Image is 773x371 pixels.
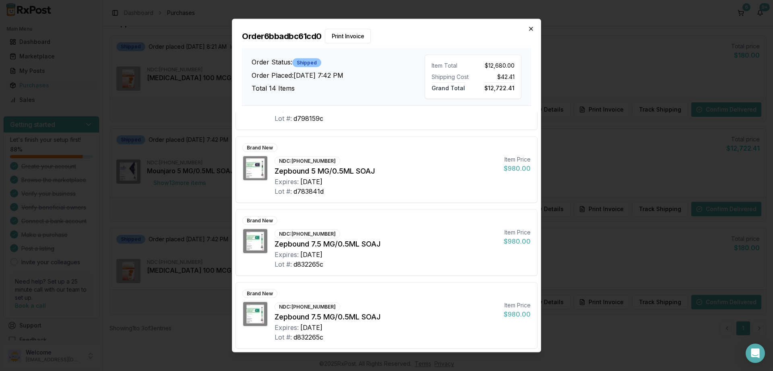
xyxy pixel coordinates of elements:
[484,82,515,91] span: $12,722.41
[476,61,515,69] div: $12,680.00
[293,332,323,342] div: d832265c
[476,73,515,81] div: $42.41
[252,57,425,67] h3: Order Status:
[293,259,323,269] div: d832265c
[275,229,340,238] div: NDC: [PHONE_NUMBER]
[242,289,277,298] div: Brand New
[275,332,292,342] div: Lot #:
[275,302,340,311] div: NDC: [PHONE_NUMBER]
[275,311,497,322] div: Zepbound 7.5 MG/0.5ML SOAJ
[242,143,277,152] div: Brand New
[432,73,470,81] div: Shipping Cost
[275,249,299,259] div: Expires:
[300,322,322,332] div: [DATE]
[243,156,267,180] img: Zepbound 5 MG/0.5ML SOAJ
[504,228,531,236] div: Item Price
[293,113,323,123] div: d798159c
[504,236,531,246] div: $980.00
[275,186,292,196] div: Lot #:
[504,155,531,163] div: Item Price
[243,302,267,326] img: Zepbound 7.5 MG/0.5ML SOAJ
[293,186,324,196] div: d783841d
[275,156,340,165] div: NDC: [PHONE_NUMBER]
[504,163,531,173] div: $980.00
[275,176,299,186] div: Expires:
[275,165,497,176] div: Zepbound 5 MG/0.5ML SOAJ
[275,259,292,269] div: Lot #:
[325,29,371,43] button: Print Invoice
[243,229,267,253] img: Zepbound 7.5 MG/0.5ML SOAJ
[292,58,321,67] div: Shipped
[300,249,322,259] div: [DATE]
[275,113,292,123] div: Lot #:
[252,83,425,93] h3: Total 14 Items
[242,216,277,225] div: Brand New
[275,238,497,249] div: Zepbound 7.5 MG/0.5ML SOAJ
[504,309,531,319] div: $980.00
[504,301,531,309] div: Item Price
[432,61,470,69] div: Item Total
[432,82,465,91] span: Grand Total
[252,70,425,80] h3: Order Placed: [DATE] 7:42 PM
[275,322,299,332] div: Expires:
[242,29,531,43] h2: Order 6bbadbc61cd0
[300,176,322,186] div: [DATE]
